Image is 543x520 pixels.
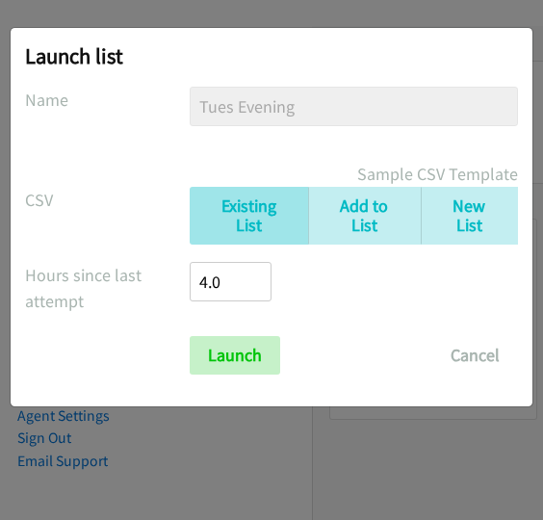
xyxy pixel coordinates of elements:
[25,187,190,213] label: CSV
[25,262,190,314] label: Automatically skip records you've called within this time frame. Note: They'll still appear in th...
[380,436,529,506] iframe: Checklist
[488,183,543,336] iframe: Resource Center
[308,187,421,246] a: Add to List
[357,161,518,187] a: Sample CSV Template
[190,187,308,246] a: Existing List
[25,87,190,113] label: Name
[432,336,518,375] button: Cancel
[421,187,518,246] a: New List
[190,336,280,375] input: Launch
[25,42,518,69] h2: Launch list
